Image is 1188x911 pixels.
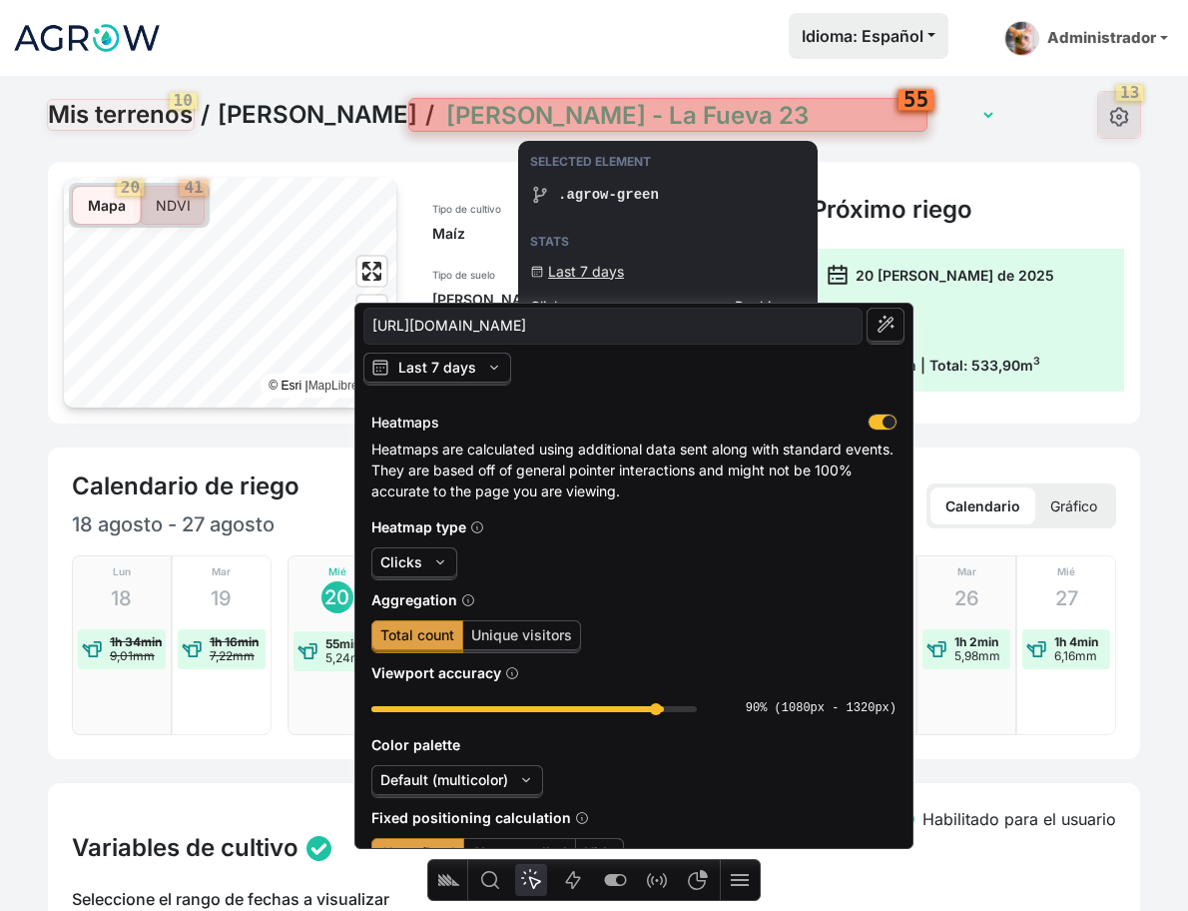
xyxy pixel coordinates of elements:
[922,807,1116,831] label: Habilitado para el usuario
[212,564,231,579] p: Mar
[812,195,1124,225] h4: Próximo riego
[432,224,574,244] p: Maíz
[201,100,210,130] span: /
[72,471,299,501] h4: Calendario de riego
[598,290,752,310] p: 4,16 mm
[210,649,259,663] p: 7,22mm
[598,224,752,244] p: 1,26
[856,265,1054,286] p: 20 [PERSON_NAME] de 2025
[64,178,396,408] canvas: Map
[82,639,102,659] img: water-event
[432,268,574,282] p: Tipo de suelo
[954,634,998,649] strong: 1h 2min
[325,651,372,665] p: 5,24mm
[218,100,417,130] a: [PERSON_NAME]
[828,265,848,285] img: calendar
[432,290,574,310] p: [PERSON_NAME]
[954,649,1000,663] p: 5,98mm
[110,649,162,663] p: 9,01mm
[357,257,386,286] button: Enter fullscreen
[1026,639,1046,659] img: water-event
[308,379,358,393] a: MapLibre
[357,296,386,325] button: Zoom in
[1033,355,1040,368] sup: 3
[996,13,1176,64] a: Administrador
[328,564,346,579] p: Mié
[954,583,979,613] p: 26
[1054,634,1098,649] strong: 1h 4min
[926,639,946,659] img: water-event
[324,582,349,612] p: 20
[1054,649,1098,663] p: 6,16mm
[856,355,1040,376] p: 5,24 mm | Total: 533,90
[1020,357,1040,374] span: m
[1004,21,1039,56] img: admin-picture
[930,487,1035,524] p: Calendario
[432,202,574,216] p: Tipo de cultivo
[297,641,317,661] img: water-event
[111,583,132,613] p: 18
[1057,564,1075,579] p: Mié
[957,564,976,579] p: Mar
[325,636,360,651] strong: 55min
[210,634,259,649] strong: 1h 16min
[598,268,752,282] p: ETo (ayer)
[110,634,162,649] strong: 1h 34min
[1035,487,1112,524] p: Gráfico
[12,13,162,63] img: Logo
[306,836,331,861] img: status
[182,639,202,659] img: water-event
[48,100,193,130] a: Mis terrenos
[113,564,131,579] p: Lun
[1055,583,1078,613] p: 27
[598,202,752,216] p: Coeficiente de cultivo
[72,509,594,539] p: 18 agosto - 27 agosto
[211,583,232,613] p: 19
[72,887,389,911] p: Seleccione el rango de fechas a visualizar
[72,833,298,863] h4: Variables de cultivo
[269,376,357,396] div: © Esri |
[789,13,948,59] button: Idioma: Español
